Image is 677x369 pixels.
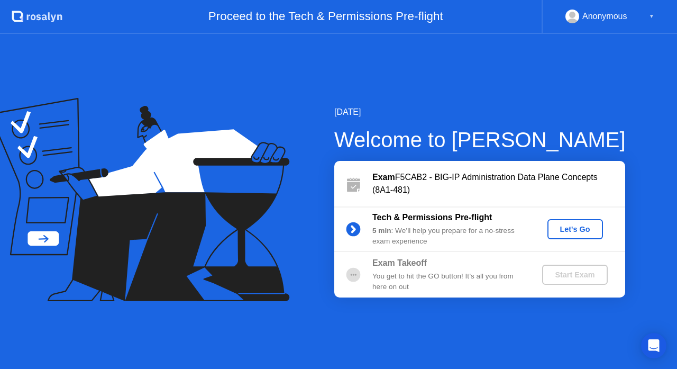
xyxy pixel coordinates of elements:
b: Exam Takeoff [372,258,427,267]
div: Let's Go [552,225,599,233]
div: ▼ [649,10,654,23]
div: Open Intercom Messenger [641,333,666,358]
b: Tech & Permissions Pre-flight [372,213,492,222]
div: [DATE] [334,106,626,119]
button: Start Exam [542,265,607,285]
div: Start Exam [546,271,603,279]
div: Anonymous [582,10,627,23]
b: Exam [372,173,395,182]
b: 5 min [372,227,391,235]
div: Welcome to [PERSON_NAME] [334,124,626,156]
div: F5CAB2 - BIG-IP Administration Data Plane Concepts (8A1-481) [372,171,625,196]
div: You get to hit the GO button! It’s all you from here on out [372,271,525,293]
div: : We’ll help you prepare for a no-stress exam experience [372,226,525,247]
button: Let's Go [547,219,603,239]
